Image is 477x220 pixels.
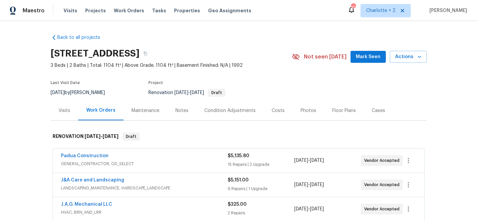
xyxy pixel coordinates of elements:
a: J.A.G. Mechanical LLC [61,202,112,207]
span: [PERSON_NAME] [427,7,467,14]
span: Tasks [152,8,166,13]
span: Actions [395,53,421,61]
span: Vendor Accepted [364,157,402,164]
div: RENOVATION [DATE]-[DATE]Draft [51,126,427,147]
a: Padua Construction [61,154,109,158]
span: Not seen [DATE] [304,54,347,60]
span: GENERAL_CONTRACTOR, OD_SELECT [61,161,228,167]
span: [DATE] [51,90,65,95]
span: [DATE] [310,207,324,211]
span: Draft [209,91,225,95]
span: [DATE] [310,158,324,163]
div: Visits [59,107,70,114]
span: $325.00 [228,202,247,207]
div: Costs [272,107,285,114]
div: 105 [351,4,356,11]
div: 2 Repairs [228,210,294,216]
span: Vendor Accepted [364,206,402,212]
span: Draft [123,133,139,140]
div: Notes [175,107,188,114]
span: Last Visit Date [51,81,80,85]
span: [DATE] [294,158,308,163]
div: by [PERSON_NAME] [51,89,113,97]
span: Geo Assignments [208,7,251,14]
div: Cases [372,107,385,114]
span: Visits [64,7,77,14]
span: [DATE] [294,182,308,187]
span: [DATE] [103,134,119,139]
span: Properties [174,7,200,14]
div: 15 Repairs | 2 Upgrade [228,161,294,168]
span: Project [148,81,163,85]
span: Projects [85,7,106,14]
span: HVAC, BRN_AND_LRR [61,209,228,216]
span: - [294,206,324,212]
div: Condition Adjustments [204,107,256,114]
span: Mark Seen [356,53,380,61]
div: Floor Plans [332,107,356,114]
a: Back to all projects [51,34,115,41]
span: $5,135.80 [228,154,249,158]
span: - [294,157,324,164]
span: - [85,134,119,139]
span: [DATE] [190,90,204,95]
div: Work Orders [86,107,116,114]
span: [DATE] [310,182,324,187]
span: 3 Beds | 2 Baths | Total: 1104 ft² | Above Grade: 1104 ft² | Basement Finished: N/A | 1992 [51,62,292,69]
h6: RENOVATION [53,133,119,141]
span: [DATE] [85,134,101,139]
button: Mark Seen [351,51,386,63]
span: - [294,181,324,188]
span: LANDSCAPING_MAINTENANCE, HARDSCAPE_LANDSCAPE [61,185,228,191]
button: Copy Address [139,48,151,59]
span: [DATE] [294,207,308,211]
span: - [174,90,204,95]
div: Photos [301,107,316,114]
div: Maintenance [131,107,159,114]
span: [DATE] [174,90,188,95]
button: Actions [390,51,427,63]
div: 9 Repairs | 1 Upgrade [228,185,294,192]
span: $5,151.00 [228,178,249,182]
span: Charlotte + 2 [366,7,395,14]
span: Maestro [23,7,45,14]
span: Work Orders [114,7,144,14]
a: J&A Care and Landscaping [61,178,124,182]
h2: [STREET_ADDRESS] [51,50,139,57]
span: Renovation [148,90,225,95]
span: Vendor Accepted [364,181,402,188]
